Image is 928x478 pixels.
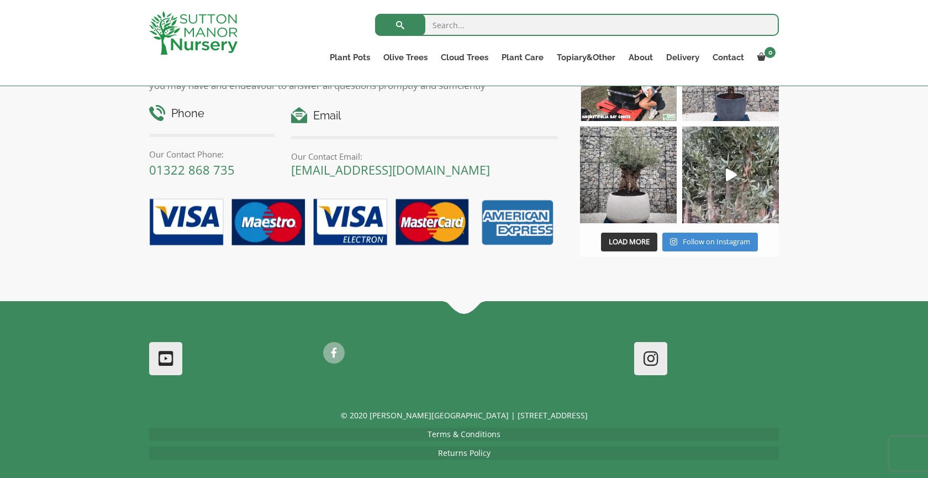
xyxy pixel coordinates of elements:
svg: Play [726,169,737,181]
a: Instagram Follow on Instagram [662,233,758,251]
a: Terms & Conditions [428,429,500,439]
span: Follow on Instagram [683,237,750,246]
a: Play [682,127,779,223]
a: Topiary&Other [550,50,622,65]
a: Olive Trees [377,50,434,65]
button: Load More [601,233,657,251]
img: Check out this beauty we potted at our nursery today ❤️‍🔥 A huge, ancient gnarled Olive tree plan... [580,127,677,223]
a: Plant Pots [323,50,377,65]
h4: Phone [149,105,275,122]
a: 0 [751,50,779,65]
span: 0 [764,47,776,58]
svg: Instagram [670,238,677,246]
img: logo [149,11,238,55]
a: Cloud Trees [434,50,495,65]
a: Delivery [660,50,706,65]
input: Search... [375,14,779,36]
h4: Email [291,107,558,124]
img: payment-options.png [141,192,558,253]
a: Returns Policy [438,448,491,458]
span: Load More [609,237,650,246]
a: About [622,50,660,65]
p: Our Contact Phone: [149,148,275,161]
a: Contact [706,50,751,65]
p: © 2020 [PERSON_NAME][GEOGRAPHIC_DATA] | [STREET_ADDRESS] [149,409,779,422]
img: New arrivals Monday morning of beautiful olive trees 🤩🤩 The weather is beautiful this summer, gre... [682,127,779,223]
a: [EMAIL_ADDRESS][DOMAIN_NAME] [291,161,490,178]
a: Plant Care [495,50,550,65]
p: Our Contact Email: [291,150,558,163]
a: 01322 868 735 [149,161,235,178]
